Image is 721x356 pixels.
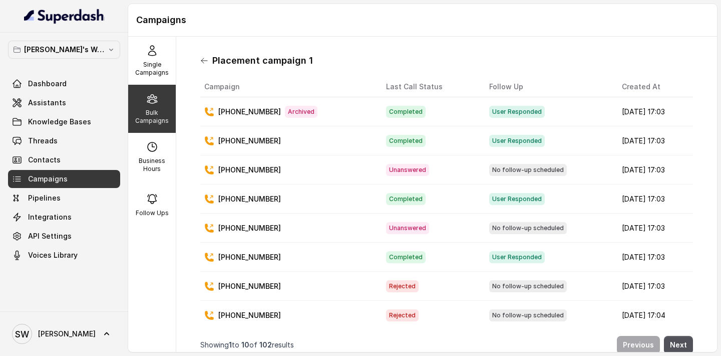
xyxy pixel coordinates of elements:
h1: Placement campaign 1 [212,53,313,69]
span: API Settings [28,231,72,241]
span: No follow-up scheduled [489,164,567,176]
button: Previous [617,336,660,354]
a: API Settings [8,227,120,245]
span: Campaigns [28,174,68,184]
p: Bulk Campaigns [132,109,172,125]
td: [DATE] 17:03 [614,155,693,185]
span: Knowledge Bases [28,117,91,127]
span: Rejected [386,309,419,321]
span: No follow-up scheduled [489,309,567,321]
img: light.svg [24,8,105,24]
span: Completed [386,193,426,205]
span: Assistants [28,98,66,108]
a: Integrations [8,208,120,226]
th: Created At [614,77,693,97]
span: 10 [241,340,249,349]
button: Next [664,336,693,354]
span: Unanswered [386,222,429,234]
td: [DATE] 17:03 [614,97,693,126]
a: Pipelines [8,189,120,207]
span: Voices Library [28,250,78,260]
span: 1 [229,340,232,349]
span: 102 [259,340,272,349]
td: [DATE] 17:04 [614,301,693,330]
a: Campaigns [8,170,120,188]
a: Threads [8,132,120,150]
span: Pipelines [28,193,61,203]
td: [DATE] 17:03 [614,272,693,301]
span: Unanswered [386,164,429,176]
td: [DATE] 17:03 [614,214,693,243]
span: Integrations [28,212,72,222]
span: Completed [386,106,426,118]
a: Knowledge Bases [8,113,120,131]
a: Assistants [8,94,120,112]
span: Dashboard [28,79,67,89]
span: User Responded [489,193,545,205]
th: Follow Up [481,77,614,97]
p: [PERSON_NAME]'s Workspace [24,44,104,56]
p: [PHONE_NUMBER] [218,136,281,146]
td: [DATE] 17:03 [614,185,693,214]
span: User Responded [489,251,545,263]
h1: Campaigns [136,12,709,28]
p: [PHONE_NUMBER] [218,310,281,320]
span: [PERSON_NAME] [38,329,96,339]
p: [PHONE_NUMBER] [218,252,281,262]
a: Dashboard [8,75,120,93]
th: Last Call Status [378,77,481,97]
p: [PHONE_NUMBER] [218,107,281,117]
th: Campaign [200,77,378,97]
span: Completed [386,135,426,147]
p: [PHONE_NUMBER] [218,281,281,291]
span: Rejected [386,280,419,292]
p: Business Hours [132,157,172,173]
span: Archived [285,106,317,118]
span: Completed [386,251,426,263]
button: [PERSON_NAME]'s Workspace [8,41,120,59]
a: [PERSON_NAME] [8,320,120,348]
text: SW [15,329,29,339]
td: [DATE] 17:03 [614,126,693,155]
span: User Responded [489,135,545,147]
p: Follow Ups [136,209,169,217]
a: Voices Library [8,246,120,264]
span: User Responded [489,106,545,118]
span: No follow-up scheduled [489,280,567,292]
span: Threads [28,136,58,146]
p: Single Campaigns [132,61,172,77]
td: [DATE] 17:03 [614,243,693,272]
span: No follow-up scheduled [489,222,567,234]
p: [PHONE_NUMBER] [218,223,281,233]
p: [PHONE_NUMBER] [218,165,281,175]
span: Contacts [28,155,61,165]
p: [PHONE_NUMBER] [218,194,281,204]
a: Contacts [8,151,120,169]
p: Showing to of results [200,340,294,350]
